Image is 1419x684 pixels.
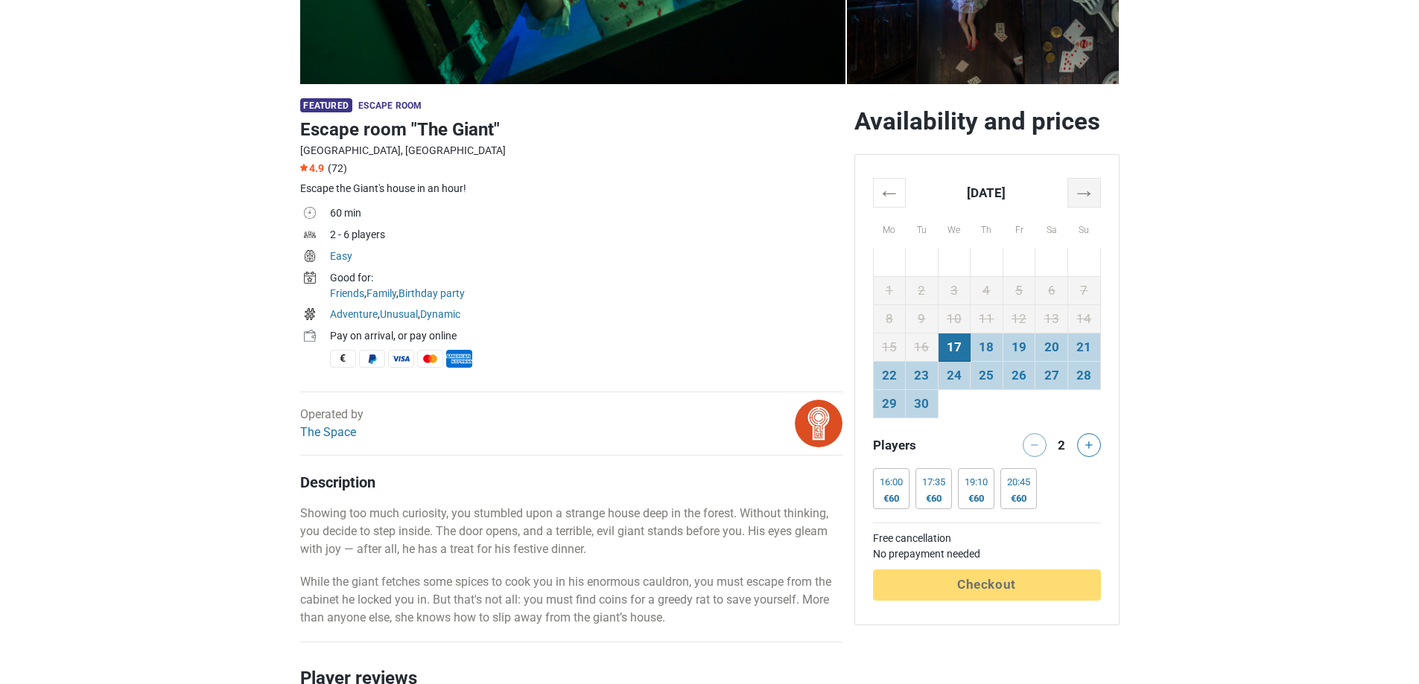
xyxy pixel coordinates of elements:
td: 27 [1035,362,1068,390]
td: 4 [971,277,1003,305]
span: Featured [300,98,352,112]
td: 16 [906,333,939,362]
td: 17 [938,333,971,362]
th: Su [1067,208,1100,249]
div: 20:45 [1007,476,1030,488]
td: 18 [971,333,1003,362]
td: 25 [971,362,1003,390]
td: 3 [938,277,971,305]
td: 28 [1067,362,1100,390]
td: 6 [1035,277,1068,305]
td: No prepayment needed [873,546,1101,562]
h4: Description [300,473,842,491]
div: €60 [922,493,945,505]
h1: Escape room "The Giant" [300,116,842,143]
div: Escape the Giant's house in an hour! [300,181,842,196]
td: 10 [938,305,971,333]
th: ← [873,179,906,208]
div: [GEOGRAPHIC_DATA], [GEOGRAPHIC_DATA] [300,143,842,159]
td: 22 [873,362,906,390]
td: 1 [873,277,906,305]
div: 2 [1053,433,1070,454]
span: MasterCard [417,350,443,368]
p: Showing too much curiosity, you stumbled upon a strange house deep in the forest. Without thinkin... [300,505,842,558]
td: 15 [873,333,906,362]
div: Operated by [300,406,364,441]
td: 13 [1035,305,1068,333]
th: We [938,208,971,249]
a: Birthday party [399,287,465,299]
td: 7 [1067,277,1100,305]
h2: Availability and prices [854,106,1120,136]
div: €60 [880,493,903,505]
td: 2 [906,277,939,305]
td: 11 [971,305,1003,333]
th: Th [971,208,1003,249]
p: While the giant fetches some spices to cook you in his enormous cauldron, you must escape from th... [300,573,842,627]
div: 16:00 [880,476,903,488]
th: [DATE] [906,179,1068,208]
td: 5 [1003,277,1035,305]
img: bitmap.png [795,400,842,447]
td: , , [330,269,842,305]
a: Friends [330,287,364,299]
td: 9 [906,305,939,333]
td: 23 [906,362,939,390]
span: (72) [328,162,347,174]
div: Good for: [330,270,842,286]
th: Fr [1003,208,1035,249]
div: 19:10 [965,476,988,488]
td: Free cancellation [873,531,1101,546]
td: 60 min [330,204,842,226]
a: Family [366,287,396,299]
span: 4.9 [300,162,324,174]
td: 29 [873,390,906,418]
td: , , [330,305,842,327]
td: 20 [1035,333,1068,362]
span: Escape room [358,100,422,111]
div: Players [867,433,987,457]
div: 17:35 [922,476,945,488]
td: 24 [938,362,971,390]
a: The Space [300,425,356,439]
td: 21 [1067,333,1100,362]
td: 12 [1003,305,1035,333]
th: → [1067,179,1100,208]
th: Mo [873,208,906,249]
div: €60 [1007,493,1030,505]
span: American Express [446,350,472,368]
td: 30 [906,390,939,418]
th: Sa [1035,208,1068,249]
span: PayPal [359,350,385,368]
img: Star [300,164,308,171]
td: 26 [1003,362,1035,390]
td: 8 [873,305,906,333]
a: Easy [330,250,352,262]
a: Adventure [330,308,378,320]
td: 2 - 6 players [330,226,842,247]
a: Unusual [380,308,418,320]
div: €60 [965,493,988,505]
div: Pay on arrival, or pay online [330,328,842,344]
td: 14 [1067,305,1100,333]
td: 19 [1003,333,1035,362]
span: Cash [330,350,356,368]
a: Dynamic [420,308,460,320]
th: Tu [906,208,939,249]
span: Visa [388,350,414,368]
